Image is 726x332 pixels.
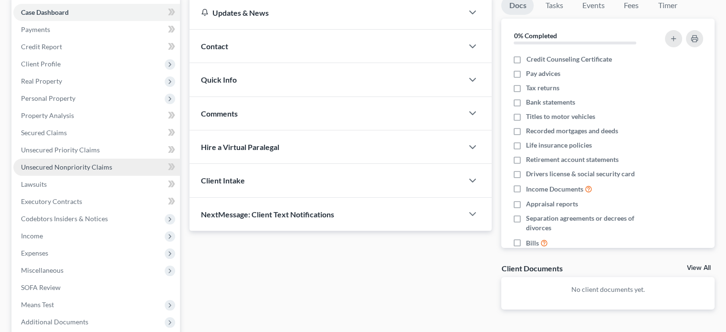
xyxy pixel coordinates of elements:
a: Executory Contracts [13,193,180,210]
p: No client documents yet. [509,285,707,294]
div: Client Documents [501,263,562,273]
span: Quick Info [201,75,237,84]
span: Credit Counseling Certificate [526,54,611,64]
span: Income [21,232,43,240]
span: Contact [201,42,228,51]
span: Life insurance policies [526,140,592,150]
a: Lawsuits [13,176,180,193]
div: Updates & News [201,8,452,18]
span: Payments [21,25,50,33]
a: Credit Report [13,38,180,55]
span: Drivers license & social security card [526,169,635,179]
span: Expenses [21,249,48,257]
span: Appraisal reports [526,199,578,209]
span: Property Analysis [21,111,74,119]
span: Recorded mortgages and deeds [526,126,618,136]
span: Executory Contracts [21,197,82,205]
span: Unsecured Priority Claims [21,146,100,154]
span: Unsecured Nonpriority Claims [21,163,112,171]
a: Case Dashboard [13,4,180,21]
span: Client Intake [201,176,245,185]
span: NextMessage: Client Text Notifications [201,210,334,219]
a: Secured Claims [13,124,180,141]
span: Pay advices [526,69,560,78]
a: Payments [13,21,180,38]
span: Comments [201,109,238,118]
span: Case Dashboard [21,8,69,16]
a: View All [687,265,711,271]
span: Credit Report [21,43,62,51]
span: Bank statements [526,97,575,107]
a: SOFA Review [13,279,180,296]
span: Tax returns [526,83,559,93]
a: Property Analysis [13,107,180,124]
span: Personal Property [21,94,75,102]
a: Unsecured Nonpriority Claims [13,159,180,176]
span: Bills [526,238,539,248]
span: Separation agreements or decrees of divorces [526,214,653,233]
span: Miscellaneous [21,266,63,274]
span: Retirement account statements [526,155,619,164]
span: Hire a Virtual Paralegal [201,142,279,151]
span: Real Property [21,77,62,85]
span: Income Documents [526,184,583,194]
span: Codebtors Insiders & Notices [21,214,108,223]
span: Secured Claims [21,129,67,137]
span: Lawsuits [21,180,47,188]
span: Client Profile [21,60,61,68]
span: Additional Documents [21,318,88,326]
span: Titles to motor vehicles [526,112,595,121]
strong: 0% Completed [514,32,557,40]
span: SOFA Review [21,283,61,291]
a: Unsecured Priority Claims [13,141,180,159]
span: Means Test [21,300,54,309]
